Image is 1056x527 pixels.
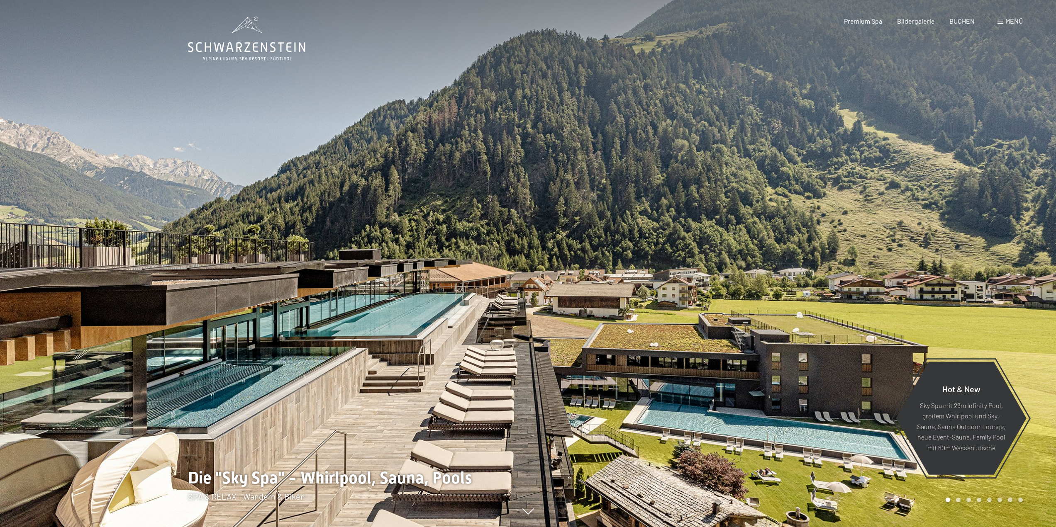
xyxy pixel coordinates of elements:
[956,498,961,502] div: Carousel Page 2
[844,17,882,25] a: Premium Spa
[897,17,935,25] a: Bildergalerie
[1018,498,1023,502] div: Carousel Page 8
[943,498,1023,502] div: Carousel Pagination
[997,498,1002,502] div: Carousel Page 6
[946,498,950,502] div: Carousel Page 1 (Current Slide)
[916,400,1006,453] p: Sky Spa mit 23m Infinity Pool, großem Whirlpool und Sky-Sauna, Sauna Outdoor Lounge, neue Event-S...
[987,498,992,502] div: Carousel Page 5
[1005,17,1023,25] span: Menü
[895,361,1027,475] a: Hot & New Sky Spa mit 23m Infinity Pool, großem Whirlpool und Sky-Sauna, Sauna Outdoor Lounge, ne...
[966,498,971,502] div: Carousel Page 3
[977,498,981,502] div: Carousel Page 4
[942,384,980,393] span: Hot & New
[1008,498,1012,502] div: Carousel Page 7
[949,17,975,25] a: BUCHEN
